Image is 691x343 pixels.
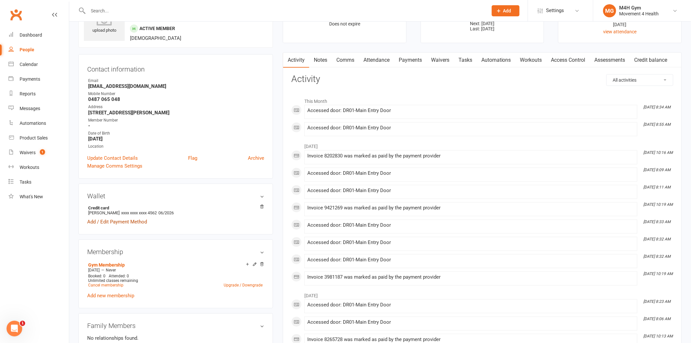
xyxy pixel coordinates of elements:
[20,62,38,67] div: Calendar
[8,131,69,145] a: Product Sales
[88,283,123,287] a: Cancel membership
[87,154,138,162] a: Update Contact Details
[87,293,134,299] a: Add new membership
[546,3,564,18] span: Settings
[40,149,45,155] span: 1
[88,136,264,142] strong: [DATE]
[20,135,48,140] div: Product Sales
[8,57,69,72] a: Calendar
[248,154,264,162] a: Archive
[426,53,454,68] a: Waivers
[8,175,69,189] a: Tasks
[158,210,174,215] span: 06/2026
[307,337,635,342] div: Invoice 8265728 was marked as paid by the payment provider
[291,139,673,150] li: [DATE]
[619,5,659,11] div: M4H Gym
[644,122,671,127] i: [DATE] 8:55 AM
[20,32,42,38] div: Dashboard
[121,210,157,215] span: xxxx xxxx xxxx 4562
[87,63,264,73] h3: Contact information
[88,110,264,116] strong: [STREET_ADDRESS][PERSON_NAME]
[8,28,69,42] a: Dashboard
[644,299,671,304] i: [DATE] 8:23 AM
[454,53,477,68] a: Tasks
[644,334,673,338] i: [DATE] 10:13 AM
[307,274,635,280] div: Invoice 3981187 was marked as paid by the payment provider
[503,8,511,13] span: Add
[88,130,264,137] div: Date of Birth
[88,143,264,150] div: Location
[88,117,264,123] div: Member Number
[188,154,197,162] a: Flag
[20,47,34,52] div: People
[88,268,100,272] span: [DATE]
[88,83,264,89] strong: [EMAIL_ADDRESS][DOMAIN_NAME]
[20,91,36,96] div: Reports
[329,21,360,26] span: Does not expire
[87,162,142,170] a: Manage Comms Settings
[8,72,69,87] a: Payments
[88,274,105,278] span: Booked: 0
[619,11,659,17] div: Movement 4 Health
[644,168,671,172] i: [DATE] 8:09 AM
[20,150,36,155] div: Waivers
[644,202,673,207] i: [DATE] 10:19 AM
[88,91,264,97] div: Mobile Number
[644,105,671,109] i: [DATE] 8:34 AM
[88,78,264,84] div: Email
[307,205,635,211] div: Invoice 9421269 was marked as paid by the payment provider
[88,262,125,268] a: Gym Membership
[87,218,147,226] a: Add / Edit Payment Method
[307,257,635,263] div: Accessed door: DR01-Main Entry Door
[307,319,635,325] div: Accessed door: DR01-Main Entry Door
[8,160,69,175] a: Workouts
[8,189,69,204] a: What's New
[630,53,672,68] a: Credit balance
[644,254,671,259] i: [DATE] 8:32 AM
[7,321,22,336] iframe: Intercom live chat
[86,6,483,15] input: Search...
[332,53,359,68] a: Comms
[492,5,520,16] button: Add
[477,53,516,68] a: Automations
[224,283,263,287] a: Upgrade / Downgrade
[291,94,673,105] li: This Month
[516,53,547,68] a: Workouts
[291,74,673,84] h3: Activity
[307,108,635,113] div: Accessed door: DR01-Main Entry Door
[87,334,264,342] p: No relationships found.
[87,322,264,329] h3: Family Members
[20,76,40,82] div: Payments
[564,21,676,28] div: [DATE]
[88,96,264,102] strong: 0487 065 048
[309,53,332,68] a: Notes
[109,274,129,278] span: Attended: 0
[20,165,39,170] div: Workouts
[20,321,25,326] span: 1
[20,106,40,111] div: Messages
[394,53,426,68] a: Payments
[307,188,635,193] div: Accessed door: DR01-Main Entry Door
[88,104,264,110] div: Address
[8,101,69,116] a: Messages
[87,192,264,200] h3: Wallet
[307,125,635,131] div: Accessed door: DR01-Main Entry Door
[106,268,116,272] span: Never
[87,204,264,216] li: [PERSON_NAME]
[8,42,69,57] a: People
[547,53,590,68] a: Access Control
[8,145,69,160] a: Waivers 1
[590,53,630,68] a: Assessments
[644,237,671,241] i: [DATE] 8:32 AM
[8,87,69,101] a: Reports
[88,278,138,283] span: Unlimited classes remaining
[603,4,616,17] div: MG
[291,289,673,299] li: [DATE]
[307,153,635,159] div: Invoice 8202830 was marked as paid by the payment provider
[283,53,309,68] a: Activity
[644,271,673,276] i: [DATE] 10:19 AM
[359,53,394,68] a: Attendance
[139,26,175,31] span: Active member
[307,302,635,308] div: Accessed door: DR01-Main Entry Door
[644,185,671,189] i: [DATE] 8:11 AM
